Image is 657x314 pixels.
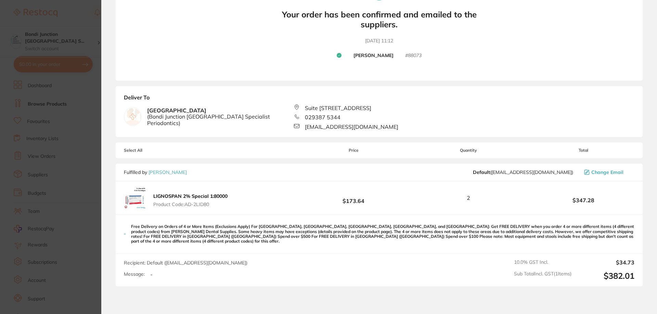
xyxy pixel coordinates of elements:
[147,107,294,126] b: [GEOGRAPHIC_DATA]
[353,53,394,59] b: [PERSON_NAME]
[149,169,187,175] a: [PERSON_NAME]
[473,169,490,175] b: Default
[131,224,634,244] p: Free Delivery on Orders of 4 or More Items (Exclusions Apply) For [GEOGRAPHIC_DATA], [GEOGRAPHIC_...
[124,148,192,153] span: Select All
[305,105,371,111] span: Suite [STREET_ADDRESS]
[514,271,571,281] span: Sub Total Incl. GST ( 1 Items)
[124,94,634,105] b: Deliver To
[153,202,228,207] span: Product Code: AD-2LID80
[124,108,141,125] img: empty.jpg
[305,114,340,120] span: 029387 5344
[365,38,393,44] time: [DATE] 11:12
[473,169,573,175] span: save@adamdental.com.au
[532,197,634,203] b: $347.28
[405,53,422,59] small: # 88073
[467,195,470,201] span: 2
[302,192,404,204] b: $173.64
[124,271,145,277] label: Message:
[582,169,634,175] button: Change Email
[124,187,146,209] img: czd2eDM4eQ
[124,260,247,266] span: Recipient: Default ( [EMAIL_ADDRESS][DOMAIN_NAME] )
[577,259,634,265] output: $34.73
[532,148,634,153] span: Total
[147,113,294,126] span: ( Bondi Junction [GEOGRAPHIC_DATA] Specialist Periodontics )
[276,10,482,29] b: Your order has been confirmed and emailed to the suppliers.
[150,271,153,277] p: -
[124,169,187,175] p: Fulfilled by
[591,169,623,175] span: Change Email
[302,148,404,153] span: Price
[151,193,230,207] button: LIGNOSPAN 2% Special 1:80000 Product Code:AD-2LID80
[514,259,571,265] span: 10.0 % GST Incl.
[305,124,398,130] span: [EMAIL_ADDRESS][DOMAIN_NAME]
[577,271,634,281] output: $382.01
[153,193,228,199] b: LIGNOSPAN 2% Special 1:80000
[405,148,532,153] span: Quantity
